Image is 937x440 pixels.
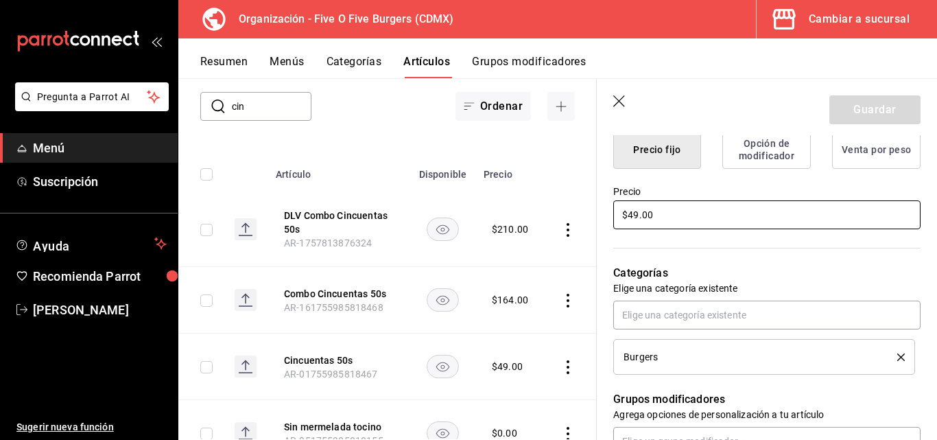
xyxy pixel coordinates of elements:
button: Venta por peso [832,130,921,169]
button: delete [888,354,905,361]
div: $ 0.00 [492,426,517,440]
div: Cambiar a sucursal [809,10,910,29]
span: [PERSON_NAME] [33,301,167,319]
button: availability-product [427,218,459,241]
button: Artículos [403,55,450,78]
button: actions [561,223,575,237]
button: Opción de modificador [722,130,811,169]
div: $ 210.00 [492,222,528,236]
button: Grupos modificadores [472,55,586,78]
span: Ayuda [33,235,149,252]
span: Suscripción [33,172,167,191]
button: Resumen [200,55,248,78]
div: $ 49.00 [492,360,523,373]
button: Ordenar [455,92,531,121]
button: availability-product [427,288,459,312]
p: Grupos modificadores [613,391,921,408]
button: Precio fijo [613,130,701,169]
input: Elige una categoría existente [613,301,921,329]
span: Sugerir nueva función [16,420,167,435]
button: edit-product-location [284,287,394,301]
p: Agrega opciones de personalización a tu artículo [613,408,921,421]
input: Buscar artículo [232,93,311,120]
span: Menú [33,139,167,157]
h3: Organización - Five O Five Burgers (CDMX) [228,11,453,27]
th: Disponible [410,148,475,192]
button: Pregunta a Parrot AI [15,82,169,111]
a: Pregunta a Parrot AI [10,100,169,114]
div: navigation tabs [200,55,937,78]
th: Artículo [268,148,410,192]
span: AR-1757813876324 [284,238,372,248]
button: Menús [270,55,304,78]
p: Elige una categoría existente [613,281,921,295]
button: edit-product-location [284,420,394,434]
span: Recomienda Parrot [33,267,167,286]
button: edit-product-location [284,209,394,236]
th: Precio [475,148,545,192]
span: Burgers [624,352,658,362]
input: $0.00 [613,200,921,229]
button: actions [561,360,575,374]
p: Categorías [613,265,921,281]
span: AR-161755985818468 [284,302,383,313]
button: edit-product-location [284,354,394,367]
button: availability-product [427,355,459,378]
button: open_drawer_menu [151,36,162,47]
button: Categorías [327,55,382,78]
span: Pregunta a Parrot AI [37,90,147,104]
span: AR-01755985818467 [284,369,378,380]
button: actions [561,294,575,308]
label: Precio [613,187,921,196]
div: $ 164.00 [492,293,528,307]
